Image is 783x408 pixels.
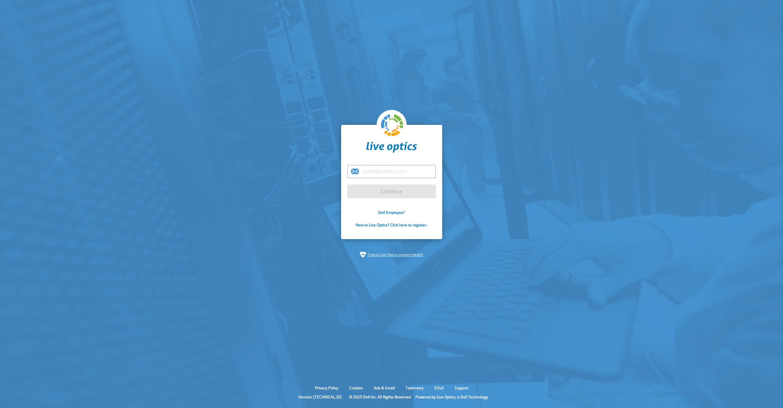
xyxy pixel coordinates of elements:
[368,252,423,258] a: Check Live Optics system health
[430,385,448,391] a: EULA
[347,165,436,178] input: email@address.com
[450,385,473,391] a: Support
[369,385,399,391] a: Ads & Email
[310,385,343,391] a: Privacy Policy
[295,394,345,400] li: Version: [TECHNICAL_ID]
[378,210,405,215] a: Dell Employee?
[381,114,404,137] img: liveoptics-logo.svg
[415,394,488,400] li: Powered by Live Optics, a Dell Technology
[360,252,366,258] img: status-check-icon.svg
[345,385,368,391] a: Cookies
[366,142,417,153] img: liveoptics-word.svg
[401,385,428,391] a: Telemetry
[346,394,414,400] li: © 2025 Dell Inc. All Rights Reserved
[356,222,427,228] a: New to Live Optics? Click here to register.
